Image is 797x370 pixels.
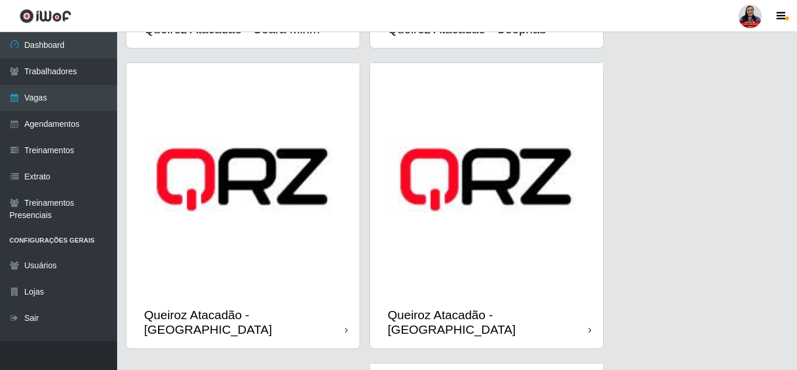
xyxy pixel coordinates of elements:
[19,9,71,23] img: CoreUI Logo
[388,307,589,337] div: Queiroz Atacadão - [GEOGRAPHIC_DATA]
[144,307,345,337] div: Queiroz Atacadão - [GEOGRAPHIC_DATA]
[370,63,603,348] a: Queiroz Atacadão - [GEOGRAPHIC_DATA]
[126,63,360,296] img: cardImg
[126,63,360,348] a: Queiroz Atacadão - [GEOGRAPHIC_DATA]
[370,63,603,296] img: cardImg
